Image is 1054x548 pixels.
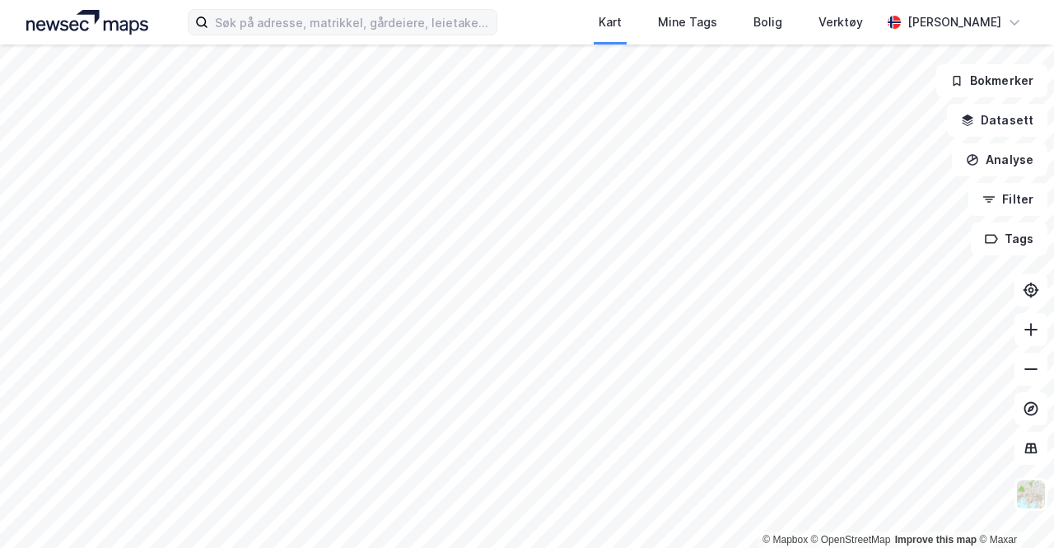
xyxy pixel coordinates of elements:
div: Kontrollprogram for chat [972,469,1054,548]
div: Mine Tags [658,12,717,32]
img: logo.a4113a55bc3d86da70a041830d287a7e.svg [26,10,148,35]
div: Kart [599,12,622,32]
input: Søk på adresse, matrikkel, gårdeiere, leietakere eller personer [208,10,497,35]
iframe: Chat Widget [972,469,1054,548]
div: Verktøy [818,12,863,32]
div: Bolig [753,12,782,32]
div: [PERSON_NAME] [907,12,1001,32]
